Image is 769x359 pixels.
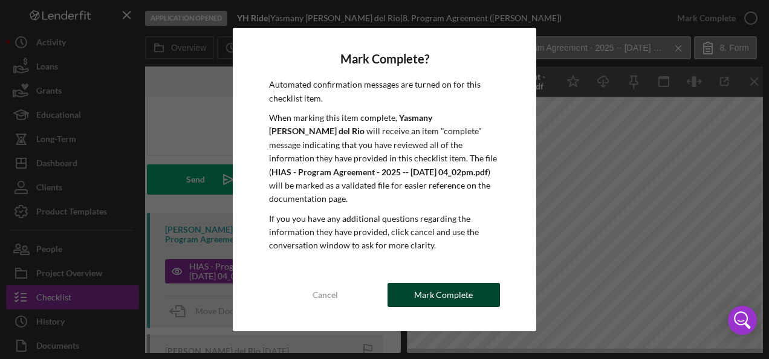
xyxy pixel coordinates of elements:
[728,306,757,335] div: Open Intercom Messenger
[313,283,338,307] div: Cancel
[271,167,488,177] b: HIAS - Program Agreement - 2025 -- [DATE] 04_02pm.pdf
[269,111,500,206] p: When marking this item complete, will receive an item "complete" message indicating that you have...
[269,52,500,66] h4: Mark Complete?
[269,78,500,105] p: Automated confirmation messages are turned on for this checklist item.
[414,283,473,307] div: Mark Complete
[269,212,500,253] p: If you you have any additional questions regarding the information they have provided, click canc...
[388,283,500,307] button: Mark Complete
[269,283,381,307] button: Cancel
